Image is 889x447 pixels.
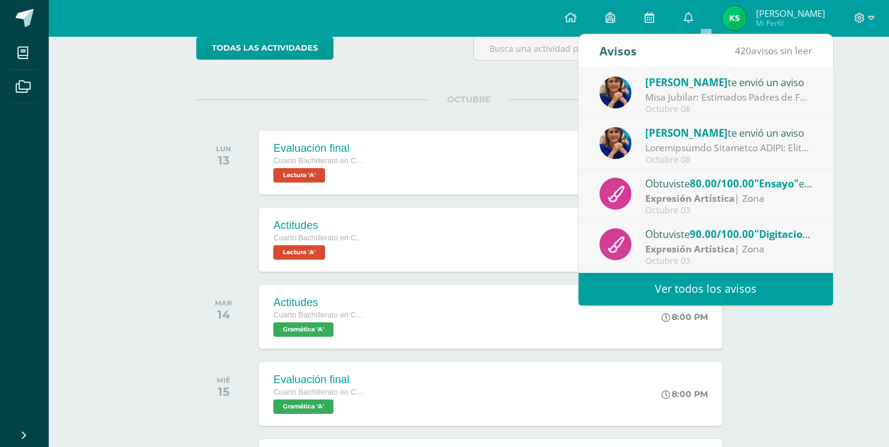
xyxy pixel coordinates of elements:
strong: Expresión Artística [645,192,734,205]
span: [PERSON_NAME] [645,126,728,140]
div: Octubre 03 [645,205,813,216]
div: | Zona [645,192,813,205]
div: 8:00 PM [661,389,708,399]
span: "Ensayo" [754,177,799,190]
input: Busca una actividad próxima aquí... [474,37,740,60]
span: "Digitaciones" [754,227,825,241]
div: Misa Jubilar: Estimados Padres de Familia de Cuarto Primaria hasta Quinto Bachillerato: Bendicion... [645,90,813,104]
span: Lectura 'A' [273,168,325,183]
span: Gramática 'A' [273,322,333,337]
span: 420 [735,44,751,57]
img: 0172e5d152198a3cf3588b1bf4349fce.png [722,6,746,30]
span: Cuarto Bachillerato en CCLL en Diseño Grafico [273,157,364,165]
div: MIÉ [217,376,231,384]
div: Evaluación final [273,374,364,386]
strong: Expresión Artística [645,242,734,255]
div: Octubre 03 [645,256,813,266]
div: 15 [217,384,231,399]
div: Octubre 08 [645,155,813,165]
div: LUN [216,145,231,153]
span: 80.00/100.00 [690,177,754,190]
span: Gramática 'A' [273,399,333,414]
span: [PERSON_NAME] [755,7,825,19]
div: te envió un aviso [645,125,813,140]
img: 5d6f35d558c486632aab3bda9a330e6b.png [599,127,631,159]
span: Lectura 'A' [273,245,325,260]
span: Cuarto Bachillerato en CCLL en Diseño Grafico [273,311,364,319]
a: Ver todos los avisos [578,272,833,305]
span: avisos sin leer [735,44,812,57]
span: Mi Perfil [755,18,825,28]
div: 13 [216,153,231,167]
div: MAR [215,299,232,307]
span: Cuarto Bachillerato en CCLL en Diseño Grafico [273,388,364,396]
img: 5d6f35d558c486632aab3bda9a330e6b.png [599,77,631,108]
span: [PERSON_NAME] [645,75,728,89]
div: te envió un aviso [645,74,813,90]
a: todas las Actividades [196,36,333,60]
div: | Zona [645,242,813,256]
div: 8:00 PM [661,311,708,322]
div: Actitudes [273,296,364,309]
div: Actitudes [273,219,364,232]
div: Evaluación final [273,142,364,155]
div: Indicaciones Excursión IRTRA: Guatemala, 07 de octubre de 2025 Estimados Padres de Familia: De an... [645,141,813,155]
div: 14 [215,307,232,322]
div: Octubre 08 [645,104,813,114]
span: OCTUBRE [428,94,510,105]
div: Obtuviste en [645,226,813,242]
span: 90.00/100.00 [690,227,754,241]
span: Cuarto Bachillerato en CCLL en Diseño Grafico [273,234,364,242]
div: Obtuviste en [645,175,813,191]
div: Avisos [599,34,637,67]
